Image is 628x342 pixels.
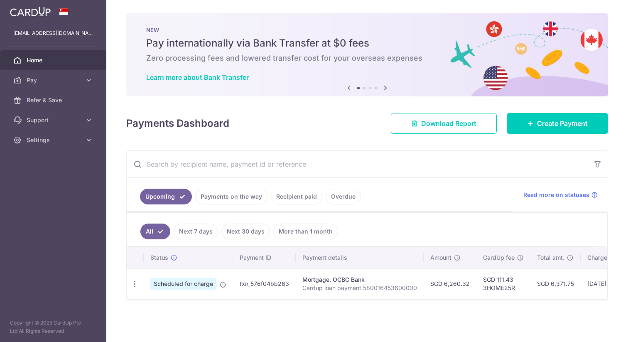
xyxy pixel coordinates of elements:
[126,116,229,131] h4: Payments Dashboard
[271,189,322,204] a: Recipient paid
[507,113,608,134] a: Create Payment
[13,29,93,37] p: [EMAIL_ADDRESS][DOMAIN_NAME]
[140,189,192,204] a: Upcoming
[27,116,81,124] span: Support
[302,284,417,292] p: Cardup loan payment 580016453600000
[126,13,608,96] img: Bank transfer banner
[391,113,497,134] a: Download Report
[146,53,588,63] h6: Zero processing fees and lowered transfer cost for your overseas expenses
[27,76,81,84] span: Pay
[476,268,530,299] td: SGD 111.43 3HOME25R
[424,268,476,299] td: SGD 6,260.32
[523,191,589,199] span: Read more on statuses
[302,276,417,284] div: Mortgage. OCBC Bank
[537,118,588,128] span: Create Payment
[273,224,338,239] a: More than 1 month
[150,253,168,262] span: Status
[523,191,598,199] a: Read more on statuses
[537,253,564,262] span: Total amt.
[10,7,51,17] img: CardUp
[140,224,170,239] a: All
[430,253,451,262] span: Amount
[195,189,267,204] a: Payments on the way
[146,27,588,33] p: NEW
[421,118,476,128] span: Download Report
[27,136,81,144] span: Settings
[296,247,424,268] th: Payment details
[483,253,515,262] span: CardUp fee
[146,37,588,50] h5: Pay internationally via Bank Transfer at $0 fees
[221,224,270,239] a: Next 30 days
[587,253,621,262] span: Charge date
[127,151,588,177] input: Search by recipient name, payment id or reference
[326,189,361,204] a: Overdue
[146,73,249,81] a: Learn more about Bank Transfer
[27,56,81,64] span: Home
[27,96,81,104] span: Refer & Save
[233,268,296,299] td: txn_576f04bb263
[233,247,296,268] th: Payment ID
[174,224,218,239] a: Next 7 days
[530,268,581,299] td: SGD 6,371.75
[150,278,216,290] span: Scheduled for charge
